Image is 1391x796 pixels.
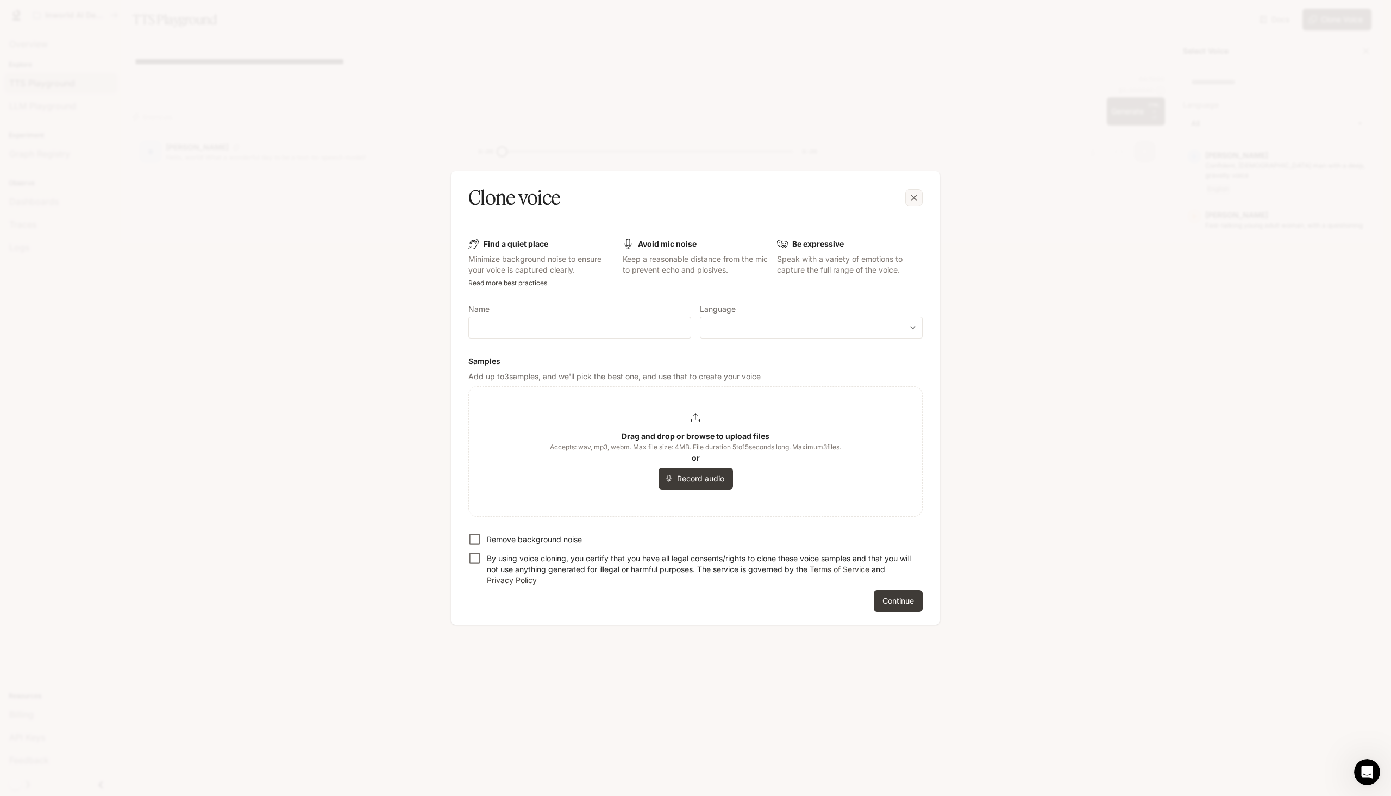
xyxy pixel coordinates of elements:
a: Privacy Policy [487,575,537,585]
p: Minimize background noise to ensure your voice is captured clearly. [468,254,614,275]
b: Avoid mic noise [638,239,697,248]
a: Terms of Service [810,565,869,574]
b: Find a quiet place [484,239,548,248]
p: Name [468,305,490,313]
p: Keep a reasonable distance from the mic to prevent echo and plosives. [623,254,768,275]
p: Add up to 3 samples, and we'll pick the best one, and use that to create your voice [468,371,923,382]
button: Continue [874,590,923,612]
div: ​ [700,322,922,333]
span: Accepts: wav, mp3, webm. Max file size: 4MB. File duration 5 to 15 seconds long. Maximum 3 files. [550,442,841,453]
a: Read more best practices [468,279,547,287]
p: Speak with a variety of emotions to capture the full range of the voice. [777,254,923,275]
button: Record audio [659,468,733,490]
b: Be expressive [792,239,844,248]
p: Language [700,305,736,313]
p: Remove background noise [487,534,582,545]
p: By using voice cloning, you certify that you have all legal consents/rights to clone these voice ... [487,553,914,586]
b: Drag and drop or browse to upload files [622,431,769,441]
iframe: Intercom live chat [1354,759,1380,785]
b: or [692,453,700,462]
h5: Clone voice [468,184,560,211]
h6: Samples [468,356,923,367]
